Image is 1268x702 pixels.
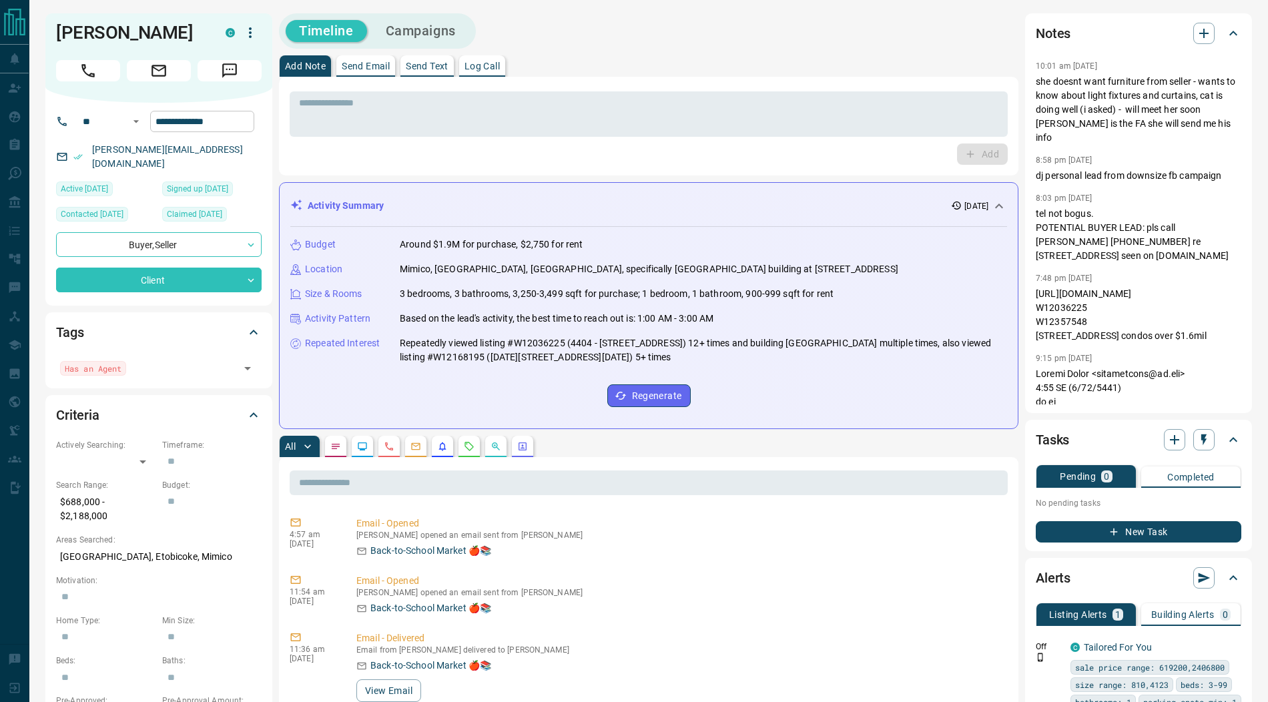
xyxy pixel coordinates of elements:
[964,200,988,212] p: [DATE]
[356,574,1002,588] p: Email - Opened
[56,655,155,667] p: Beds:
[1036,155,1092,165] p: 8:58 pm [DATE]
[167,208,222,221] span: Claimed [DATE]
[464,441,474,452] svg: Requests
[56,439,155,451] p: Actively Searching:
[1181,678,1227,691] span: beds: 3-99
[61,182,108,196] span: Active [DATE]
[56,479,155,491] p: Search Range:
[128,113,144,129] button: Open
[290,587,336,597] p: 11:54 am
[285,61,326,71] p: Add Note
[1036,194,1092,203] p: 8:03 pm [DATE]
[1036,424,1241,456] div: Tasks
[400,287,834,301] p: 3 bedrooms, 3 bathrooms, 3,250-3,499 sqft for purchase; 1 bedroom, 1 bathroom, 900-999 sqft for rent
[56,575,262,587] p: Motivation:
[127,60,191,81] span: Email
[56,232,262,257] div: Buyer , Seller
[1167,472,1215,482] p: Completed
[290,539,336,549] p: [DATE]
[65,362,121,375] span: Has an Agent
[56,22,206,43] h1: [PERSON_NAME]
[305,312,370,326] p: Activity Pattern
[517,441,528,452] svg: Agent Actions
[1036,521,1241,543] button: New Task
[1223,610,1228,619] p: 0
[1036,653,1045,662] svg: Push Notification Only
[56,615,155,627] p: Home Type:
[162,439,262,451] p: Timeframe:
[238,359,257,378] button: Open
[56,268,262,292] div: Client
[1084,642,1152,653] a: Tailored For You
[167,182,228,196] span: Signed up [DATE]
[286,20,367,42] button: Timeline
[370,544,491,558] p: Back-to-School Market 🍎📚
[1036,641,1062,653] p: Off
[56,546,262,568] p: [GEOGRAPHIC_DATA], Etobicoke, Mimico
[73,152,83,161] svg: Email Verified
[1049,610,1107,619] p: Listing Alerts
[1036,493,1241,513] p: No pending tasks
[370,659,491,673] p: Back-to-School Market 🍎📚
[285,442,296,451] p: All
[356,679,421,702] button: View Email
[56,322,83,343] h2: Tags
[1036,354,1092,363] p: 9:15 pm [DATE]
[1060,472,1096,481] p: Pending
[290,194,1007,218] div: Activity Summary[DATE]
[1104,472,1109,481] p: 0
[1036,274,1092,283] p: 7:48 pm [DATE]
[61,208,123,221] span: Contacted [DATE]
[1036,17,1241,49] div: Notes
[1036,169,1241,183] p: dj personal lead from downsize fb campaign
[357,441,368,452] svg: Lead Browsing Activity
[56,404,99,426] h2: Criteria
[356,516,1002,531] p: Email - Opened
[305,287,362,301] p: Size & Rooms
[384,441,394,452] svg: Calls
[290,530,336,539] p: 4:57 am
[290,654,336,663] p: [DATE]
[1151,610,1215,619] p: Building Alerts
[1115,610,1121,619] p: 1
[56,316,262,348] div: Tags
[56,534,262,546] p: Areas Searched:
[400,262,898,276] p: Mimico, [GEOGRAPHIC_DATA], [GEOGRAPHIC_DATA], specifically [GEOGRAPHIC_DATA] building at [STREET_...
[290,597,336,606] p: [DATE]
[56,207,155,226] div: Sat Aug 16 2025
[56,182,155,200] div: Fri Sep 26 2025
[356,631,1002,645] p: Email - Delivered
[305,336,380,350] p: Repeated Interest
[162,655,262,667] p: Baths:
[92,144,243,169] a: [PERSON_NAME][EMAIL_ADDRESS][DOMAIN_NAME]
[1036,429,1069,450] h2: Tasks
[226,28,235,37] div: condos.ca
[370,601,491,615] p: Back-to-School Market 🍎📚
[410,441,421,452] svg: Emails
[56,60,120,81] span: Call
[1036,287,1241,343] p: [URL][DOMAIN_NAME] W12036225 W12357548 [STREET_ADDRESS] condos over $1.6mil
[1036,567,1070,589] h2: Alerts
[356,588,1002,597] p: [PERSON_NAME] opened an email sent from [PERSON_NAME]
[607,384,691,407] button: Regenerate
[342,61,390,71] p: Send Email
[464,61,500,71] p: Log Call
[198,60,262,81] span: Message
[305,262,342,276] p: Location
[162,479,262,491] p: Budget:
[1036,207,1241,263] p: tel not bogus. POTENTIAL BUYER LEAD: pls call [PERSON_NAME] [PHONE_NUMBER] re [STREET_ADDRESS] se...
[1070,643,1080,652] div: condos.ca
[1036,562,1241,594] div: Alerts
[162,182,262,200] div: Sat Aug 16 2025
[400,336,1007,364] p: Repeatedly viewed listing #W12036225 (4404 - [STREET_ADDRESS]) 12+ times and building [GEOGRAPHIC...
[1036,61,1097,71] p: 10:01 am [DATE]
[308,199,384,213] p: Activity Summary
[1036,23,1070,44] h2: Notes
[491,441,501,452] svg: Opportunities
[356,645,1002,655] p: Email from [PERSON_NAME] delivered to [PERSON_NAME]
[400,238,583,252] p: Around $1.9M for purchase, $2,750 for rent
[162,207,262,226] div: Tue Sep 16 2025
[1075,678,1169,691] span: size range: 810,4123
[305,238,336,252] p: Budget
